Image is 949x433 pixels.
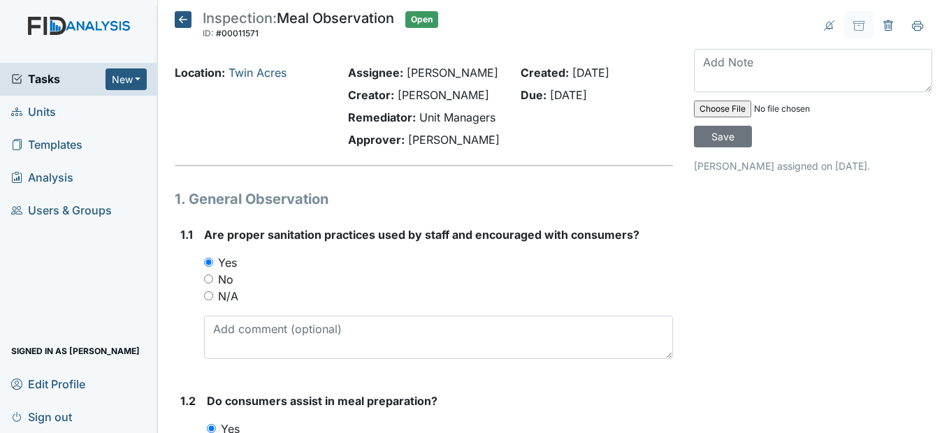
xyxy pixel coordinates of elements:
[348,66,403,80] strong: Assignee:
[203,10,277,27] span: Inspection:
[694,159,932,173] p: [PERSON_NAME] assigned on [DATE].
[216,28,259,38] span: #00011571
[175,189,672,210] h1: 1. General Observation
[348,88,394,102] strong: Creator:
[407,66,498,80] span: [PERSON_NAME]
[11,406,72,427] span: Sign out
[175,66,225,80] strong: Location:
[229,66,287,80] a: Twin Acres
[398,88,489,102] span: [PERSON_NAME]
[106,68,147,90] button: New
[11,134,82,156] span: Templates
[694,126,752,147] input: Save
[11,373,85,395] span: Edit Profile
[11,71,106,87] a: Tasks
[203,28,214,38] span: ID:
[11,200,112,221] span: Users & Groups
[204,291,213,300] input: N/A
[180,392,196,409] label: 1.2
[521,88,546,102] strong: Due:
[207,394,437,408] span: Do consumers assist in meal preparation?
[218,288,238,304] label: N/A
[207,424,216,433] input: Yes
[218,271,233,288] label: No
[218,254,237,271] label: Yes
[204,258,213,267] input: Yes
[521,66,569,80] strong: Created:
[348,110,416,124] strong: Remediator:
[203,11,394,42] div: Meal Observation
[204,274,213,284] input: No
[550,88,587,102] span: [DATE]
[348,133,405,147] strong: Approver:
[11,167,73,189] span: Analysis
[572,66,609,80] span: [DATE]
[204,228,639,242] span: Are proper sanitation practices used by staff and encouraged with consumers?
[419,110,495,124] span: Unit Managers
[180,226,193,243] label: 1.1
[11,340,140,362] span: Signed in as [PERSON_NAME]
[11,101,56,123] span: Units
[405,11,438,28] span: Open
[408,133,500,147] span: [PERSON_NAME]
